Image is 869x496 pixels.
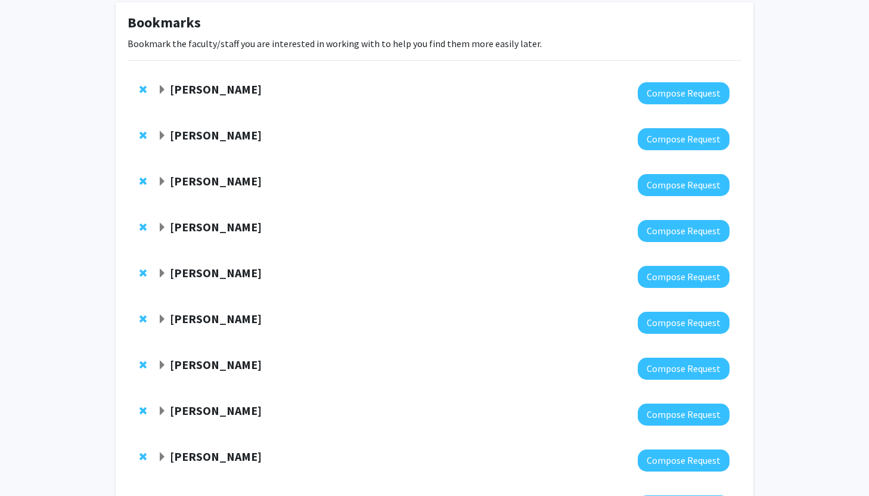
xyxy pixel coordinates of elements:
[170,265,262,280] strong: [PERSON_NAME]
[139,176,147,186] span: Remove Jeremy Purcell from bookmarks
[638,82,730,104] button: Compose Request to Rochelle Newman
[139,314,147,324] span: Remove Isabel Sierra from bookmarks
[638,312,730,334] button: Compose Request to Isabel Sierra
[170,449,262,464] strong: [PERSON_NAME]
[170,128,262,142] strong: [PERSON_NAME]
[157,85,167,95] span: Expand Rochelle Newman Bookmark
[157,361,167,370] span: Expand Iqbal Hamza Bookmark
[139,452,147,461] span: Remove Veronica Kang from bookmarks
[170,403,262,418] strong: [PERSON_NAME]
[157,131,167,141] span: Expand Amy Billing Bookmark
[157,177,167,187] span: Expand Jeremy Purcell Bookmark
[139,131,147,140] span: Remove Amy Billing from bookmarks
[638,128,730,150] button: Compose Request to Amy Billing
[170,82,262,97] strong: [PERSON_NAME]
[638,220,730,242] button: Compose Request to Macarena Farcuh Yuri
[157,315,167,324] span: Expand Isabel Sierra Bookmark
[638,404,730,426] button: Compose Request to Heather Amato
[139,268,147,278] span: Remove Jeffery Klauda from bookmarks
[157,407,167,416] span: Expand Heather Amato Bookmark
[139,360,147,370] span: Remove Iqbal Hamza from bookmarks
[638,449,730,472] button: Compose Request to Veronica Kang
[9,442,51,487] iframe: Chat
[638,358,730,380] button: Compose Request to Iqbal Hamza
[157,223,167,232] span: Expand Macarena Farcuh Yuri Bookmark
[170,173,262,188] strong: [PERSON_NAME]
[638,174,730,196] button: Compose Request to Jeremy Purcell
[170,219,262,234] strong: [PERSON_NAME]
[157,269,167,278] span: Expand Jeffery Klauda Bookmark
[139,406,147,416] span: Remove Heather Amato from bookmarks
[170,311,262,326] strong: [PERSON_NAME]
[128,36,741,51] p: Bookmark the faculty/staff you are interested in working with to help you find them more easily l...
[170,357,262,372] strong: [PERSON_NAME]
[157,452,167,462] span: Expand Veronica Kang Bookmark
[139,85,147,94] span: Remove Rochelle Newman from bookmarks
[139,222,147,232] span: Remove Macarena Farcuh Yuri from bookmarks
[128,14,741,32] h1: Bookmarks
[638,266,730,288] button: Compose Request to Jeffery Klauda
